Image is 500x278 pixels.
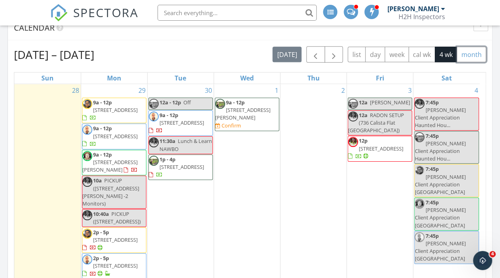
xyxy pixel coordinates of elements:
[348,137,403,159] a: 12p [STREET_ADDRESS]
[82,150,146,176] a: 9a - 12p [STREET_ADDRESS][PERSON_NAME]
[82,255,138,277] a: 2p - 5p [STREET_ADDRESS]
[149,99,159,109] img: christion_selfie.jpg
[82,98,146,123] a: 9a - 12p [STREET_ADDRESS]
[82,99,138,121] a: 9a - 12p [STREET_ADDRESS]
[82,177,92,187] img: headshot.jpg
[50,11,138,27] a: SPECTORA
[203,84,214,97] a: Go to September 30, 2025
[348,137,358,147] img: headshot.jpg
[414,165,424,175] img: img_1845.jpeg
[82,227,146,253] a: 2p - 5p [STREET_ADDRESS]
[160,156,175,163] span: 1p - 4p
[93,210,109,217] span: 10:40a
[93,210,141,225] span: PICKUP ([STREET_ADDRESS])
[82,229,138,251] a: 2p - 5p [STREET_ADDRESS]
[160,112,178,119] span: 9a - 12p
[414,199,424,209] img: landon_is_cute.jpg
[409,47,436,62] button: cal wk
[348,99,358,109] img: christion_selfie.jpg
[93,106,138,114] span: [STREET_ADDRESS]
[158,5,317,21] input: Search everything...
[73,4,138,21] span: SPECTORA
[359,99,368,106] span: 12a
[425,99,438,106] span: 7:45p
[359,112,368,119] span: 12a
[82,229,92,239] img: img_1845.jpeg
[93,255,109,262] span: 2p - 5p
[82,125,138,147] a: 9a - 12p [STREET_ADDRESS]
[435,47,457,62] button: 4 wk
[306,46,325,63] button: Previous
[160,137,175,145] span: 11:30a
[93,99,112,106] span: 9a - 12p
[374,72,386,84] a: Friday
[398,13,445,21] div: H2H Inspectors
[414,232,424,242] img: 73378159737__327d66d767c842e8b60c463fbe10f5b2.jpeg
[50,4,68,22] img: The Best Home Inspection Software - Spectora
[173,72,188,84] a: Tuesday
[239,72,255,84] a: Wednesday
[414,173,465,196] span: [PERSON_NAME] Client Appreciation [GEOGRAPHIC_DATA]
[406,84,413,97] a: Go to October 3, 2025
[82,151,138,173] a: 9a - 12p [STREET_ADDRESS][PERSON_NAME]
[14,47,94,63] h2: [DATE] – [DATE]
[149,156,204,178] a: 1p - 4p [STREET_ADDRESS]
[215,98,279,131] a: 9a - 12p [STREET_ADDRESS][PERSON_NAME] Confirm
[348,112,404,134] span: RADON SETUP (736 Calista Flat [GEOGRAPHIC_DATA])
[348,112,358,121] img: headshot.jpg
[149,112,204,134] a: 9a - 12p [STREET_ADDRESS]
[348,47,366,62] button: list
[215,122,241,129] a: Confirm
[82,151,92,161] img: landon_is_cute.jpg
[93,133,138,140] span: [STREET_ADDRESS]
[425,232,438,239] span: 7:45p
[93,151,112,158] span: 9a - 12p
[306,72,321,84] a: Thursday
[359,137,368,144] span: 12p
[226,99,245,106] span: 9a - 12p
[70,84,81,97] a: Go to September 28, 2025
[82,255,92,264] img: 73378159737__327d66d767c842e8b60c463fbe10f5b2.jpeg
[473,84,480,97] a: Go to October 4, 2025
[183,99,191,106] span: Off
[82,99,92,109] img: img_1845.jpeg
[340,84,346,97] a: Go to October 2, 2025
[93,125,112,132] span: 9a - 12p
[414,140,465,162] span: [PERSON_NAME] Client Appreciation Haunted Hou...
[359,145,403,152] span: [STREET_ADDRESS]
[387,5,439,13] div: [PERSON_NAME]
[93,177,102,184] span: 10a
[82,123,146,149] a: 9a - 12p [STREET_ADDRESS]
[82,210,92,220] img: headshot.jpg
[82,159,138,173] span: [STREET_ADDRESS][PERSON_NAME]
[457,47,486,62] button: month
[148,155,213,180] a: 1p - 4p [STREET_ADDRESS]
[93,262,138,269] span: [STREET_ADDRESS]
[325,46,343,63] button: Next
[425,165,438,172] span: 7:45p
[365,47,385,62] button: day
[414,106,465,129] span: [PERSON_NAME] Client Appreciation Haunted Hou...
[425,132,438,139] span: 7:45p
[440,72,453,84] a: Saturday
[149,156,159,166] img: christion_selfie.jpg
[160,137,212,152] span: Lunch & Learn NAWBO
[414,132,424,142] img: christion_selfie.jpg
[414,240,465,262] span: [PERSON_NAME] Client Appreciation [GEOGRAPHIC_DATA]
[425,199,438,206] span: 7:45p
[137,84,147,97] a: Go to September 29, 2025
[160,99,181,106] span: 12a - 12p
[348,136,412,162] a: 12p [STREET_ADDRESS]
[93,229,109,236] span: 2p - 5p
[40,72,55,84] a: Sunday
[273,84,280,97] a: Go to October 1, 2025
[215,99,270,121] a: 9a - 12p [STREET_ADDRESS][PERSON_NAME]
[414,206,465,229] span: [PERSON_NAME] Client Appreciation [GEOGRAPHIC_DATA]
[160,163,204,170] span: [STREET_ADDRESS]
[370,99,410,106] span: [PERSON_NAME]
[215,99,225,109] img: christion_selfie.jpg
[414,99,424,109] img: headshot.jpg
[272,47,302,62] button: [DATE]
[82,125,92,135] img: 73378159737__327d66d767c842e8b60c463fbe10f5b2.jpeg
[222,122,241,129] div: Confirm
